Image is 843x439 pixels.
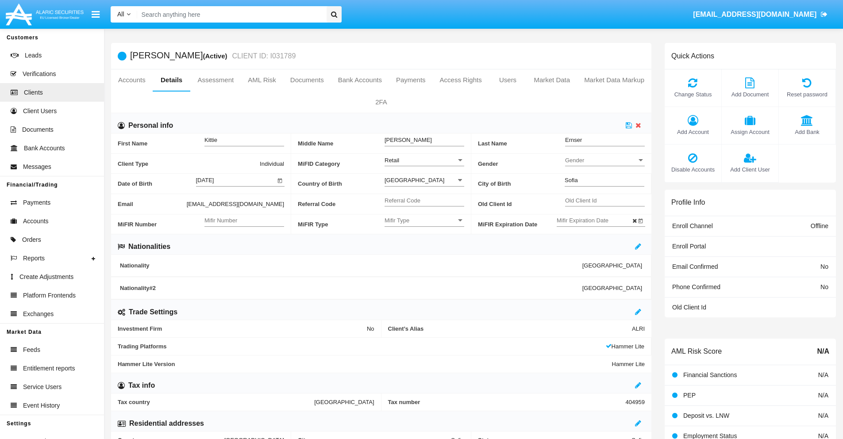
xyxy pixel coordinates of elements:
a: All [111,10,137,19]
a: Assessment [190,69,241,91]
span: Email [118,199,187,209]
span: MiFID Category [298,154,385,174]
span: Enroll Portal [672,243,706,250]
span: MiFIR Number [118,214,204,234]
span: Gender [478,154,565,174]
span: Accounts [23,217,49,226]
span: Old Client Id [478,194,565,214]
span: Last Name [478,134,565,153]
span: Enroll Channel [672,222,713,229]
span: Reports [23,254,45,263]
span: ALRI [632,325,645,332]
span: Orders [22,235,41,244]
span: Create Adjustments [19,272,73,282]
span: Hammer Lite Version [118,361,612,367]
h6: Profile Info [671,198,705,206]
span: Investment Firm [118,325,367,332]
span: Assign Account [726,128,774,136]
span: Referral Code [298,194,385,214]
span: Verifications [23,69,56,79]
span: Nationality [120,262,582,269]
span: Retail [385,157,399,164]
span: First Name [118,134,204,153]
h6: Residential addresses [129,419,204,428]
span: Client Users [23,107,57,116]
span: Reset password [783,90,831,99]
h6: Quick Actions [671,52,714,60]
span: Client Type [118,159,260,168]
span: Old Client Id [672,304,706,311]
span: No [367,325,374,332]
span: N/A [817,346,829,357]
span: [GEOGRAPHIC_DATA] [582,262,642,269]
a: Documents [283,69,331,91]
a: Users [489,69,527,91]
a: Market Data [527,69,577,91]
h6: AML Risk Score [671,347,722,355]
a: Bank Accounts [331,69,389,91]
span: Trading Platforms [118,343,606,350]
span: No [820,263,828,270]
span: Nationality #2 [120,285,582,291]
a: Accounts [111,69,153,91]
span: Feeds [23,345,40,355]
span: [EMAIL_ADDRESS][DOMAIN_NAME] [693,11,816,18]
span: [EMAIL_ADDRESS][DOMAIN_NAME] [187,199,284,209]
a: 2FA [111,92,651,113]
span: N/A [818,371,828,378]
span: Payments [23,198,50,207]
span: Service Users [23,382,62,392]
span: Entitlement reports [23,364,75,373]
span: Event History [23,401,60,410]
span: [GEOGRAPHIC_DATA] [314,399,374,405]
button: Open calendar [636,216,645,225]
div: (Active) [203,51,230,61]
span: Phone Confirmed [672,283,720,290]
span: Client’s Alias [388,325,632,332]
span: Tax number [388,399,626,405]
span: Documents [22,125,54,134]
span: Middle Name [298,134,385,153]
span: Add Client User [726,165,774,174]
span: Country of Birth [298,174,385,194]
span: Date of Birth [118,174,196,194]
span: N/A [818,412,828,419]
span: Financial Sanctions [683,371,737,378]
span: Tax country [118,399,314,405]
span: Add Document [726,90,774,99]
span: Individual [260,159,284,168]
span: Mifir Type [385,217,456,224]
span: Bank Accounts [24,144,65,153]
a: Access Rights [433,69,489,91]
span: MiFIR Expiration Date [478,214,557,234]
span: Clients [24,88,43,97]
span: Email Confirmed [672,263,718,270]
a: Market Data Markup [577,69,651,91]
h5: [PERSON_NAME] [130,51,296,61]
span: MiFIR Type [298,214,385,234]
span: Messages [23,162,51,172]
span: Hammer Lite [612,361,645,367]
span: Platform Frontends [23,291,76,300]
span: Disable Accounts [669,165,717,174]
span: Hammer Lite [606,343,644,350]
h6: Personal info [128,121,173,130]
a: Payments [389,69,433,91]
h6: Trade Settings [129,307,177,317]
a: [EMAIL_ADDRESS][DOMAIN_NAME] [689,2,832,27]
span: Deposit vs. LNW [683,412,729,419]
h6: Tax info [128,381,155,390]
h6: Nationalities [128,242,170,252]
span: All [117,11,124,18]
input: Search [137,6,323,23]
span: [GEOGRAPHIC_DATA] [582,285,642,291]
span: Change Status [669,90,717,99]
span: Exchanges [23,309,54,319]
button: Open calendar [276,176,285,184]
span: Gender [565,157,637,164]
a: Details [153,69,191,91]
span: Add Account [669,128,717,136]
span: City of Birth [478,174,565,194]
span: PEP [683,392,696,399]
small: CLIENT ID: I031789 [230,53,296,60]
